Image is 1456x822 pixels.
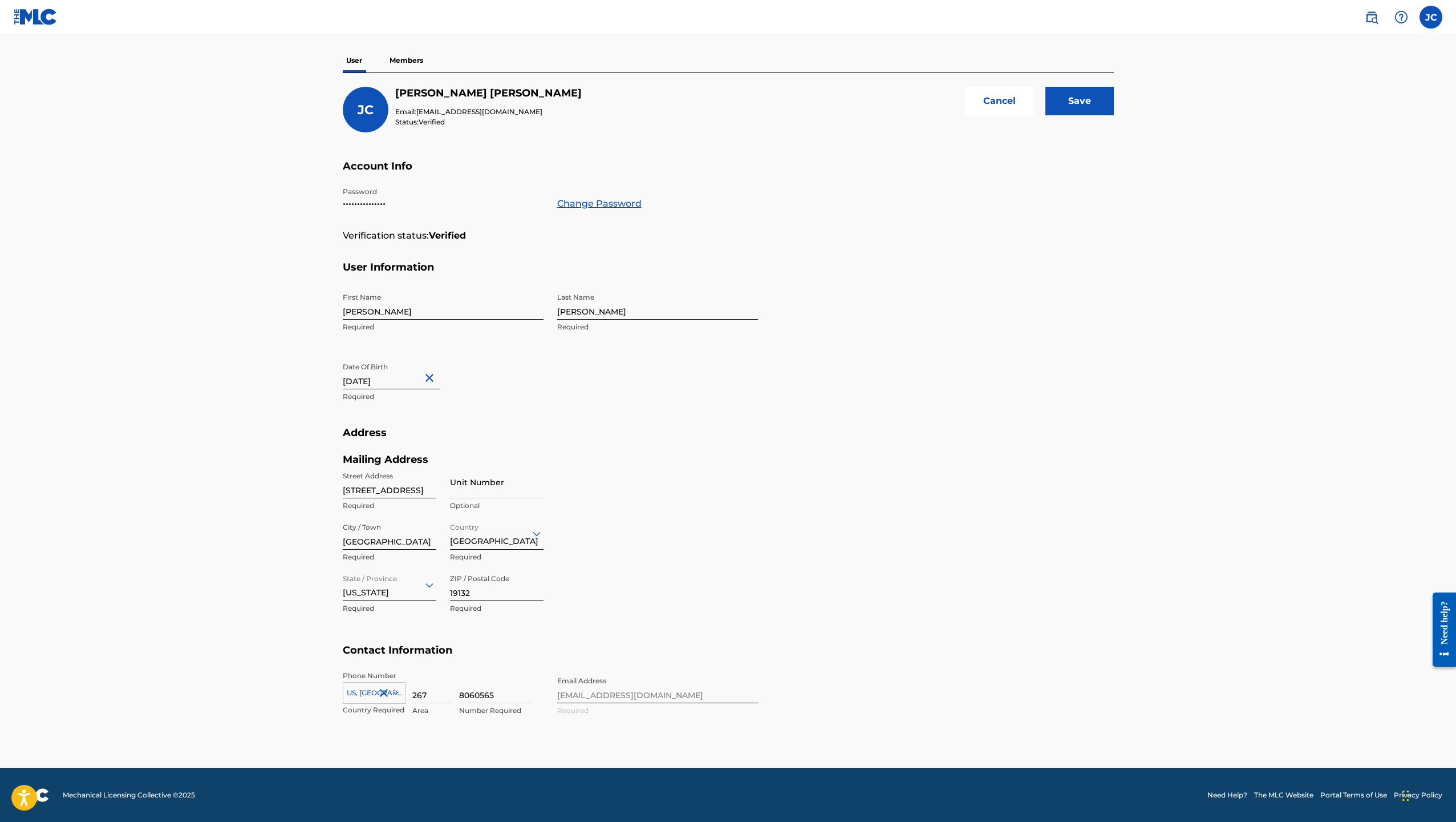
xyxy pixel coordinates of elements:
[557,322,758,332] p: Required
[1360,6,1383,29] a: Public Search
[1424,584,1456,676] iframe: Resource Center
[429,229,466,243] strong: Verified
[386,49,427,72] p: Members
[63,790,195,800] span: Mechanical Licensing Collective © 2025
[343,644,1114,671] h5: Contact Information
[1390,6,1413,29] div: Help
[343,229,429,243] p: Verification status:
[343,567,397,584] label: State / Province
[416,107,542,116] span: [EMAIL_ADDRESS][DOMAIN_NAME]
[343,603,436,614] p: Required
[1254,790,1313,800] a: The MLC Website
[419,118,445,126] span: Verified
[343,160,1114,187] h5: Account Info
[1420,6,1442,29] div: User Menu
[343,552,436,562] p: Required
[343,49,366,72] p: User
[343,261,1114,288] h5: User Information
[1045,87,1114,115] input: Save
[450,519,544,547] div: [GEOGRAPHIC_DATA]
[343,501,436,511] p: Required
[1402,779,1409,813] div: Drag
[450,603,544,614] p: Required
[1399,767,1456,822] iframe: Chat Widget
[450,501,544,511] p: Optional
[557,197,642,211] a: Change Password
[343,453,544,466] h5: Mailing Address
[358,102,374,118] span: JC
[395,117,582,127] p: Status:
[343,187,544,197] p: Password
[450,515,478,533] label: Country
[1320,790,1387,800] a: Portal Terms of Use
[1394,10,1408,24] img: help
[343,571,436,599] div: [US_STATE]
[395,87,582,100] h5: Julian Curry
[423,360,440,395] button: Close
[343,322,544,332] p: Required
[966,87,1034,115] button: Cancel
[343,392,544,402] p: Required
[14,9,58,25] img: MLC Logo
[450,552,544,562] p: Required
[343,705,405,715] p: Country Required
[1207,790,1247,800] a: Need Help?
[343,426,1114,453] h5: Address
[395,107,582,117] p: Email:
[1365,10,1378,24] img: search
[343,197,544,211] p: •••••••••••••••
[412,706,452,716] p: Area
[14,788,49,802] img: logo
[459,706,533,716] p: Number Required
[1394,790,1442,800] a: Privacy Policy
